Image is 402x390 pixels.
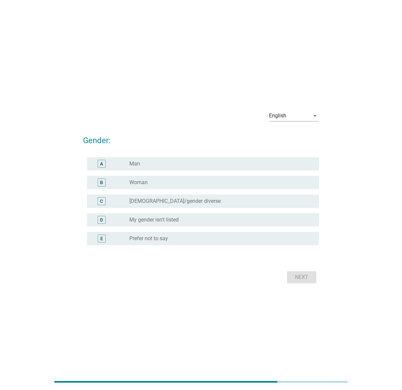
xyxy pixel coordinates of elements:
[129,179,148,186] label: Woman
[129,235,168,242] label: Prefer not to say
[100,198,103,205] div: C
[100,160,103,167] div: A
[100,179,103,186] div: B
[129,198,221,205] label: [DEMOGRAPHIC_DATA]/gender diverse
[129,217,179,223] label: My gender isn’t listed
[100,235,103,242] div: E
[100,216,103,223] div: D
[269,113,286,119] div: English
[311,112,319,120] i: arrow_drop_down
[129,160,140,167] label: Man
[83,128,319,146] h2: Gender:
